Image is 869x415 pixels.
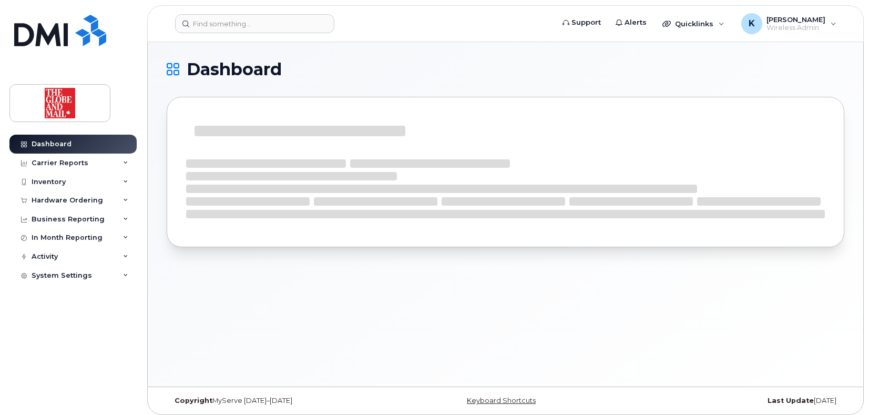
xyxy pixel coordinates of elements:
div: [DATE] [618,397,844,405]
span: Dashboard [187,62,282,77]
strong: Copyright [175,397,212,404]
a: Keyboard Shortcuts [467,397,536,404]
div: MyServe [DATE]–[DATE] [167,397,393,405]
strong: Last Update [768,397,814,404]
